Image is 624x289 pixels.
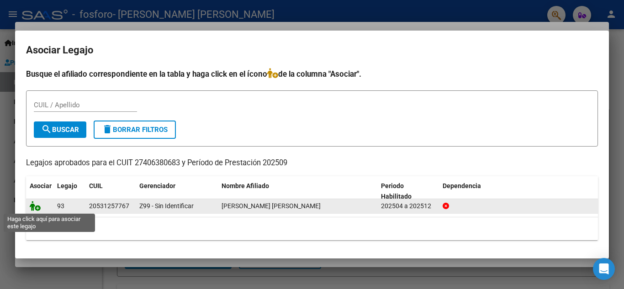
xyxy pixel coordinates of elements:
[85,176,136,206] datatable-header-cell: CUIL
[89,182,103,189] span: CUIL
[377,176,439,206] datatable-header-cell: Periodo Habilitado
[89,201,129,211] div: 20531257767
[139,202,194,210] span: Z99 - Sin Identificar
[41,126,79,134] span: Buscar
[26,68,598,80] h4: Busque el afiliado correspondiente en la tabla y haga click en el ícono de la columna "Asociar".
[222,182,269,189] span: Nombre Afiliado
[41,124,52,135] mat-icon: search
[102,126,168,134] span: Borrar Filtros
[57,182,77,189] span: Legajo
[26,42,598,59] h2: Asociar Legajo
[26,158,598,169] p: Legajos aprobados para el CUIT 27406380683 y Período de Prestación 202509
[26,217,598,240] div: 1 registros
[57,202,64,210] span: 93
[222,202,321,210] span: GARCIA ARNALDO FARID AGUSTIN
[136,176,218,206] datatable-header-cell: Gerenciador
[381,182,412,200] span: Periodo Habilitado
[26,176,53,206] datatable-header-cell: Asociar
[439,176,598,206] datatable-header-cell: Dependencia
[102,124,113,135] mat-icon: delete
[593,258,615,280] div: Open Intercom Messenger
[139,182,175,189] span: Gerenciador
[53,176,85,206] datatable-header-cell: Legajo
[30,182,52,189] span: Asociar
[34,121,86,138] button: Buscar
[443,182,481,189] span: Dependencia
[94,121,176,139] button: Borrar Filtros
[218,176,377,206] datatable-header-cell: Nombre Afiliado
[381,201,435,211] div: 202504 a 202512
